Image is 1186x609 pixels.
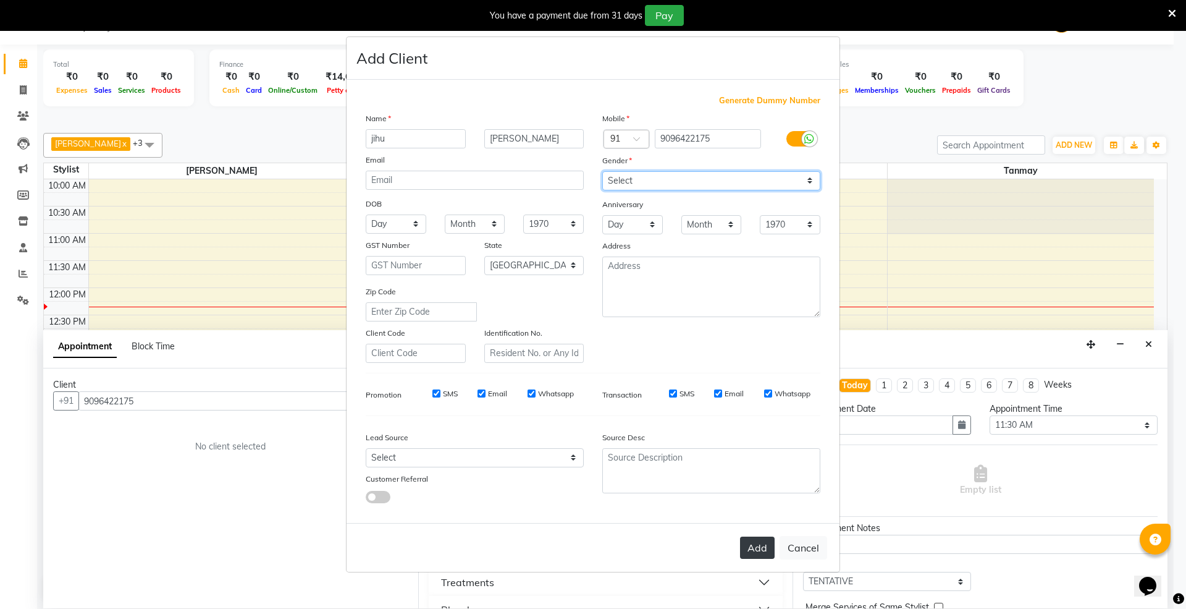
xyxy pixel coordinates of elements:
input: Resident No. or Any Id [484,344,584,363]
input: GST Number [366,256,466,275]
input: First Name [366,129,466,148]
h4: Add Client [356,47,427,69]
label: Whatsapp [538,388,574,399]
label: Zip Code [366,286,396,297]
input: Enter Zip Code [366,302,477,322]
label: Gender [602,155,632,166]
label: GST Number [366,240,410,251]
input: Email [366,171,584,190]
span: Generate Dummy Number [719,95,820,107]
label: DOB [366,198,382,210]
label: Anniversary [602,199,643,210]
input: Last Name [484,129,584,148]
label: SMS [443,388,458,399]
label: SMS [679,388,694,399]
label: Email [725,388,744,399]
label: Customer Referral [366,474,428,485]
label: Promotion [366,390,402,401]
label: Name [366,113,391,124]
label: Transaction [602,390,642,401]
label: Identification No. [484,328,542,339]
label: Email [366,155,385,166]
label: Client Code [366,328,405,339]
button: Add [740,537,775,559]
input: Mobile [655,129,762,148]
label: Whatsapp [775,388,810,399]
label: State [484,240,502,251]
label: Mobile [602,113,629,124]
label: Lead Source [366,432,408,443]
button: Cancel [780,536,827,560]
label: Source Desc [602,432,645,443]
input: Client Code [366,344,466,363]
label: Address [602,241,631,252]
label: Email [488,388,507,399]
